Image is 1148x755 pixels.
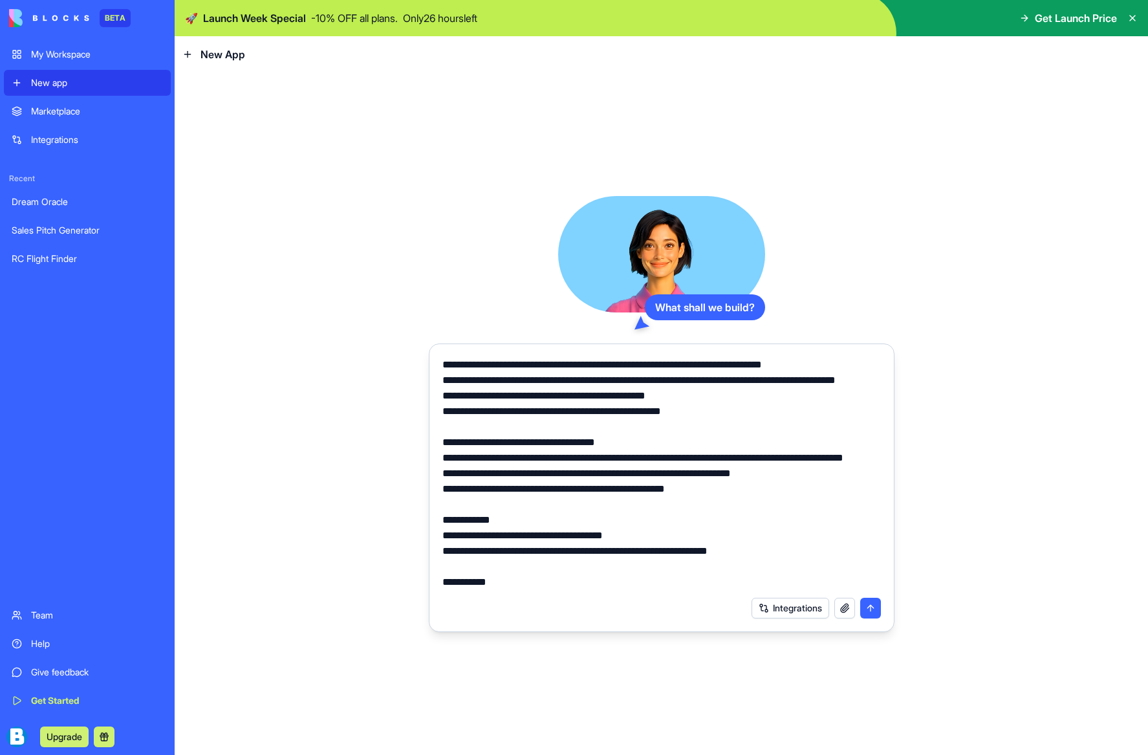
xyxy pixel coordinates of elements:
[200,47,245,62] span: New App
[185,10,198,26] span: 🚀
[1035,10,1117,26] span: Get Launch Price
[40,727,89,747] button: Upgrade
[31,133,163,146] div: Integrations
[31,609,163,622] div: Team
[31,694,163,707] div: Get Started
[12,195,163,208] div: Dream Oracle
[40,730,89,743] a: Upgrade
[4,246,171,272] a: RC Flight Finder
[12,252,163,265] div: RC Flight Finder
[4,631,171,657] a: Help
[31,666,163,679] div: Give feedback
[311,10,398,26] p: - 10 % OFF all plans.
[645,294,765,320] div: What shall we build?
[31,105,163,118] div: Marketplace
[4,173,171,184] span: Recent
[4,217,171,243] a: Sales Pitch Generator
[9,9,131,27] a: BETA
[100,9,131,27] div: BETA
[31,48,163,61] div: My Workspace
[12,224,163,237] div: Sales Pitch Generator
[203,10,306,26] span: Launch Week Special
[9,9,89,27] img: logo
[4,602,171,628] a: Team
[403,10,477,26] p: Only 26 hours left
[4,189,171,215] a: Dream Oracle
[31,637,163,650] div: Help
[6,727,27,747] img: ACg8ocIZgy8JuhzK2FzF5wyWzO7lSmcYo4AqoN0kD66Ek6fpE9_UAF2J=s96-c
[4,98,171,124] a: Marketplace
[752,598,829,618] button: Integrations
[4,659,171,685] a: Give feedback
[4,127,171,153] a: Integrations
[4,688,171,714] a: Get Started
[4,41,171,67] a: My Workspace
[31,76,163,89] div: New app
[4,70,171,96] a: New app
